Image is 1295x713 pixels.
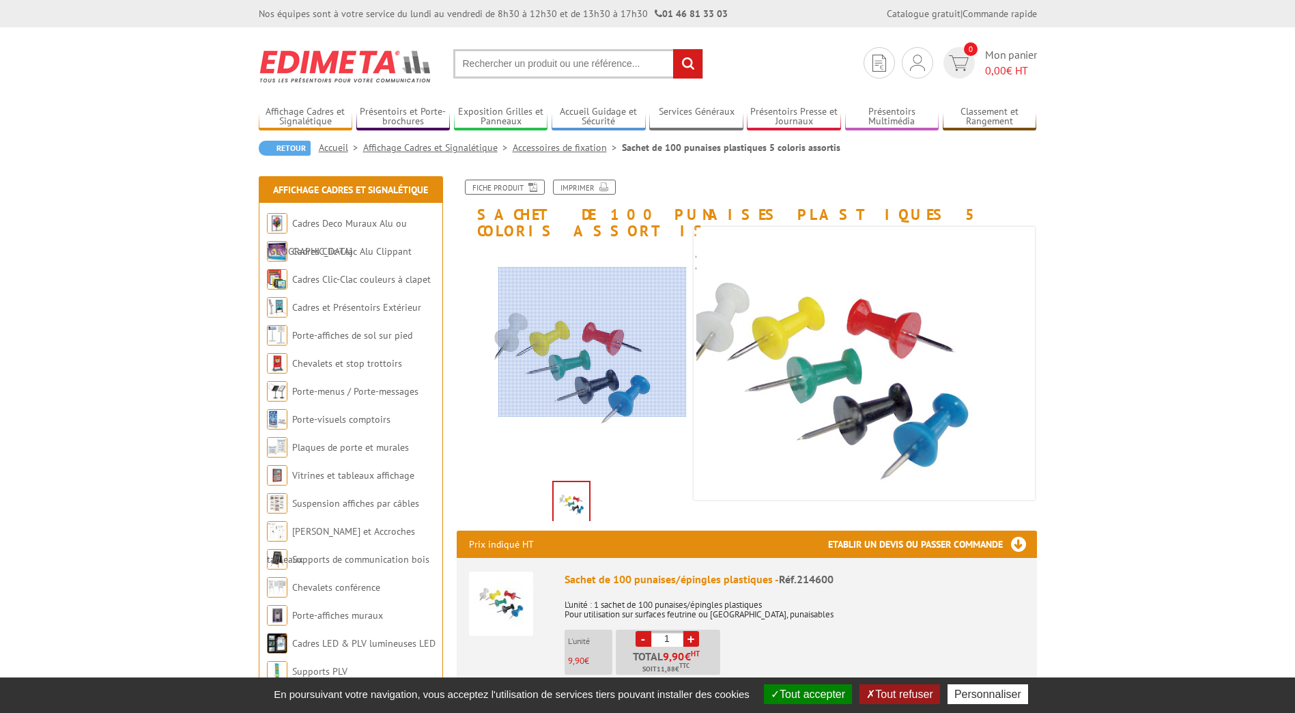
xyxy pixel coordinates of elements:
button: Personnaliser (fenêtre modale) [948,684,1028,704]
a: Vitrines et tableaux affichage [292,469,414,481]
a: Affichage Cadres et Signalétique [363,141,513,154]
input: rechercher [673,49,702,79]
a: Accueil Guidage et Sécurité [552,106,646,128]
a: Cadres Deco Muraux Alu ou [GEOGRAPHIC_DATA] [267,217,407,257]
a: Supports PLV [292,665,347,677]
a: Porte-affiches de sol sur pied [292,329,412,341]
img: Porte-menus / Porte-messages [267,381,287,402]
sup: TTC [679,662,689,669]
div: Nos équipes sont à votre service du lundi au vendredi de 8h30 à 12h30 et de 13h30 à 17h30 [259,7,728,20]
a: Présentoirs Multimédia [845,106,939,128]
a: Plaques de porte et murales [292,441,409,453]
img: Porte-affiches muraux [267,605,287,626]
a: Cadres Clic-Clac couleurs à clapet [292,273,431,285]
a: Fiche produit [465,180,545,195]
img: Porte-affiches de sol sur pied [267,325,287,346]
span: Réf.214600 [779,572,834,586]
a: Commande rapide [963,8,1037,20]
a: - [636,631,651,647]
img: Cadres et Présentoirs Extérieur [267,297,287,318]
span: En poursuivant votre navigation, vous acceptez l'utilisation de services tiers pouvant installer ... [267,688,756,700]
img: Cadres Clic-Clac couleurs à clapet [267,269,287,290]
button: Tout accepter [764,684,852,704]
img: Plaques de porte et murales [267,437,287,458]
p: Prix indiqué HT [469,531,534,558]
a: Accueil [319,141,363,154]
span: 9,90 [568,655,584,667]
a: Retour [259,141,311,156]
a: Imprimer [553,180,616,195]
img: Cadres Deco Muraux Alu ou Bois [267,213,287,234]
input: Rechercher un produit ou une référence... [453,49,703,79]
div: | [887,7,1037,20]
a: Porte-menus / Porte-messages [292,385,418,397]
span: 9,90 [663,651,685,662]
strong: 01 46 81 33 03 [655,8,728,20]
img: devis rapide [910,55,925,71]
p: L'unité : 1 sachet de 100 punaises/épingles plastiques Pour utilisation sur surfaces feutrine ou ... [565,591,1025,619]
img: accessoires_de_fixation_214600.jpg [623,163,1032,573]
span: € HT [985,63,1037,79]
a: Exposition Grilles et Panneaux [454,106,548,128]
a: Chevalets conférence [292,581,380,593]
a: Cadres LED & PLV lumineuses LED [292,637,436,649]
span: 11,88 [657,664,675,675]
a: Classement et Rangement [943,106,1037,128]
span: € [685,651,691,662]
a: Affichage Cadres et Signalétique [259,106,353,128]
a: Chevalets et stop trottoirs [292,357,402,369]
a: Catalogue gratuit [887,8,960,20]
a: Cadres et Présentoirs Extérieur [292,301,421,313]
a: Présentoirs et Porte-brochures [356,106,451,128]
p: € [568,656,612,666]
div: Sachet de 100 punaises/épingles plastiques - [565,572,1025,587]
img: accessoires_de_fixation_214600.jpg [554,482,589,525]
button: Tout refuser [859,684,939,704]
a: Supports de communication bois [292,553,429,565]
h1: Sachet de 100 punaises plastiques 5 coloris assortis [446,180,1047,239]
p: L'unité [568,637,612,646]
img: Vitrines et tableaux affichage [267,465,287,486]
a: Affichage Cadres et Signalétique [273,184,428,196]
a: [PERSON_NAME] et Accroches tableaux [267,525,415,565]
img: devis rapide [949,55,969,71]
a: + [683,631,699,647]
img: Suspension affiches par câbles [267,493,287,514]
a: Porte-affiches muraux [292,609,383,621]
span: 0,00 [985,64,1006,77]
a: Porte-visuels comptoirs [292,413,390,425]
img: Sachet de 100 punaises/épingles plastiques [469,572,533,636]
span: Mon panier [985,47,1037,79]
img: Chevalets et stop trottoirs [267,353,287,374]
span: 0 [964,42,978,56]
li: Sachet de 100 punaises plastiques 5 coloris assortis [622,141,840,154]
a: Présentoirs Presse et Journaux [747,106,841,128]
img: Edimeta [259,41,433,92]
img: Chevalets conférence [267,577,287,598]
p: Total [619,651,720,675]
sup: HT [691,649,700,658]
a: Services Généraux [649,106,743,128]
a: Accessoires de fixation [513,141,622,154]
a: Cadres Clic-Clac Alu Clippant [292,245,412,257]
img: Cimaises et Accroches tableaux [267,521,287,542]
img: Cadres LED & PLV lumineuses LED [267,633,287,654]
span: Soit € [642,664,689,675]
img: devis rapide [872,55,886,72]
a: devis rapide 0 Mon panier 0,00€ HT [940,47,1037,79]
img: Supports PLV [267,661,287,682]
img: Porte-visuels comptoirs [267,409,287,430]
h3: Etablir un devis ou passer commande [828,531,1037,558]
a: Suspension affiches par câbles [292,497,419,509]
